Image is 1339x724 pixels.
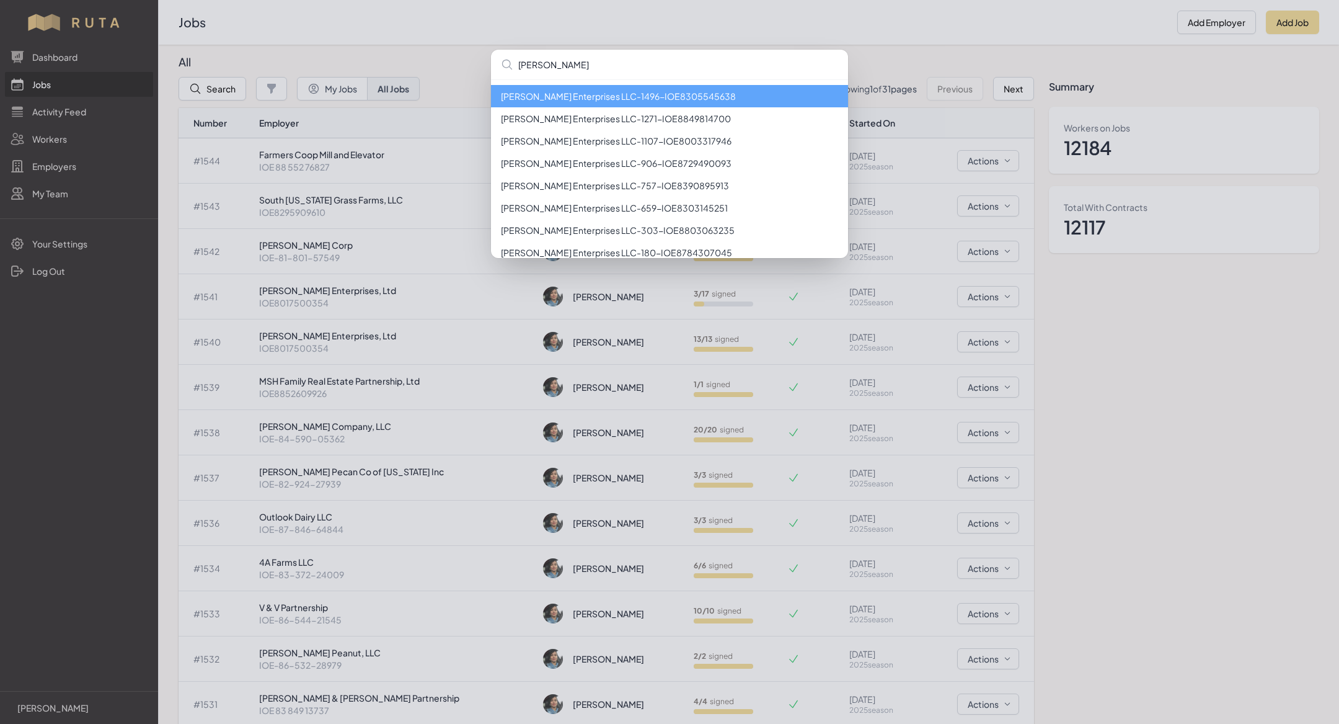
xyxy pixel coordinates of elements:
[491,197,848,219] li: [PERSON_NAME] Enterprises LLC - 659 - IOE8303145251
[491,107,848,130] li: [PERSON_NAME] Enterprises LLC - 1271 - IOE8849814700
[491,130,848,152] li: [PERSON_NAME] Enterprises LLC - 1107 - IOE8003317946
[491,85,848,107] li: [PERSON_NAME] Enterprises LLC - 1496 - IOE8305545638
[491,219,848,241] li: [PERSON_NAME] Enterprises LLC - 303 - IOE8803063235
[491,152,848,174] li: [PERSON_NAME] Enterprises LLC - 906 - IOE8729490093
[491,174,848,197] li: [PERSON_NAME] Enterprises LLC - 757 - IOE8390895913
[491,241,848,264] li: [PERSON_NAME] Enterprises LLC - 180 - IOE8784307045
[491,50,848,79] input: Search...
